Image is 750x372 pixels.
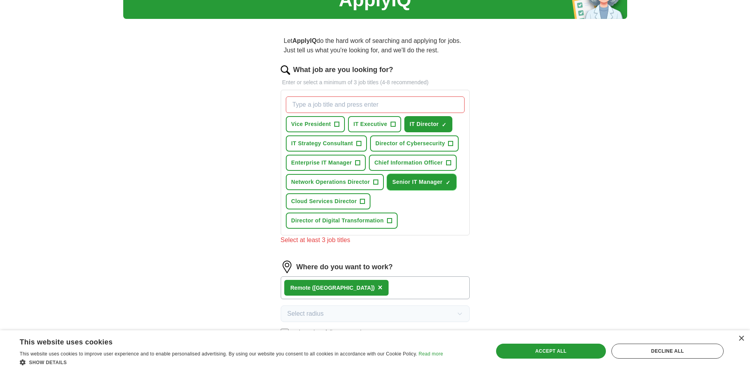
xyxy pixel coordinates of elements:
[281,261,293,273] img: location.png
[293,37,317,44] strong: ApplyIQ
[296,262,393,272] label: Where do you want to work?
[387,174,456,190] button: Senior IT Manager✓
[738,336,744,342] div: Close
[291,139,353,148] span: IT Strategy Consultant
[20,358,443,366] div: Show details
[446,180,450,186] span: ✓
[286,155,366,171] button: Enterprise IT Manager
[292,328,367,337] span: Only apply to fully remote roles
[404,116,453,132] button: IT Director✓
[20,335,423,347] div: This website uses cookies
[281,329,289,337] input: Only apply to fully remote roles
[376,139,445,148] span: Director of Cybersecurity
[287,309,324,318] span: Select radius
[281,78,470,87] p: Enter or select a minimum of 3 job titles (4-8 recommended)
[281,33,470,58] p: Let do the hard work of searching and applying for jobs. Just tell us what you're looking for, an...
[393,178,443,186] span: Senior IT Manager
[286,193,371,209] button: Cloud Services Director
[369,155,457,171] button: Chief Information Officer
[410,120,439,128] span: IT Director
[291,178,370,186] span: Network Operations Director
[281,305,470,322] button: Select radius
[611,344,724,359] div: Decline all
[370,135,459,152] button: Director of Cybersecurity
[374,159,443,167] span: Chief Information Officer
[378,283,383,292] span: ×
[286,116,345,132] button: Vice President
[442,122,446,128] span: ✓
[419,351,443,357] a: Read more, opens a new window
[286,135,367,152] button: IT Strategy Consultant
[20,351,417,357] span: This website uses cookies to improve user experience and to enable personalised advertising. By u...
[281,235,470,245] div: Select at least 3 job titles
[378,282,383,294] button: ×
[286,213,398,229] button: Director of Digital Transformation
[291,217,384,225] span: Director of Digital Transformation
[291,284,375,292] div: Remote ([GEOGRAPHIC_DATA])
[286,174,384,190] button: Network Operations Director
[286,96,465,113] input: Type a job title and press enter
[291,120,331,128] span: Vice President
[291,159,352,167] span: Enterprise IT Manager
[354,120,387,128] span: IT Executive
[293,65,393,75] label: What job are you looking for?
[29,360,67,365] span: Show details
[291,197,357,205] span: Cloud Services Director
[281,65,290,75] img: search.png
[496,344,606,359] div: Accept all
[348,116,401,132] button: IT Executive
